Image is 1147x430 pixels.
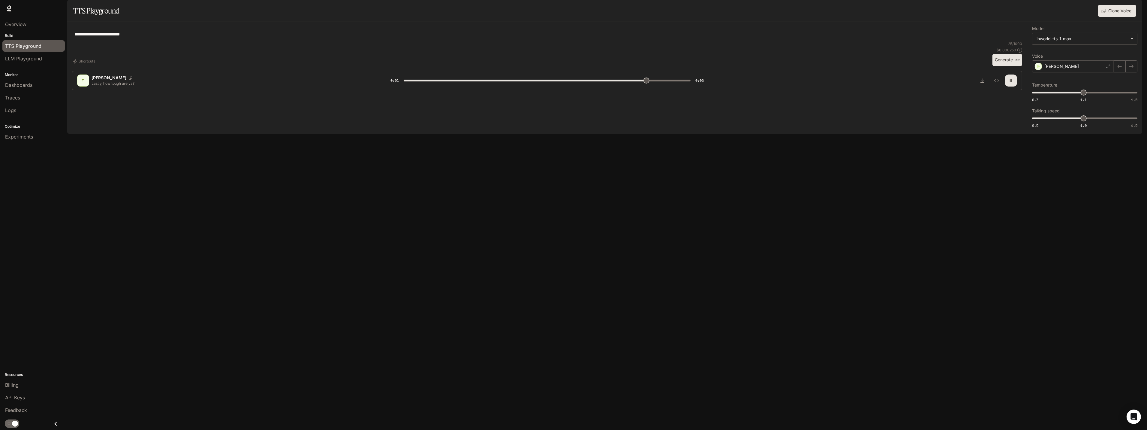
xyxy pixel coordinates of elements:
[1098,5,1136,17] button: Clone Voice
[78,76,88,85] div: T
[126,76,135,80] button: Copy Voice ID
[1080,123,1087,128] span: 1.0
[991,75,1003,87] button: Inspect
[1032,26,1044,31] p: Model
[1032,109,1060,113] p: Talking speed
[1008,41,1022,46] p: 25 / 1000
[390,78,399,84] span: 0:01
[1131,123,1137,128] span: 1.5
[1032,54,1043,58] p: Voice
[92,75,126,81] p: [PERSON_NAME]
[73,5,120,17] h1: TTS Playground
[1032,83,1057,87] p: Temperature
[1032,123,1038,128] span: 0.5
[1015,58,1020,62] p: ⌘⏎
[695,78,704,84] span: 0:02
[976,75,988,87] button: Download audio
[1127,410,1141,424] div: Open Intercom Messenger
[1131,97,1137,102] span: 1.5
[1044,63,1079,69] p: [PERSON_NAME]
[72,56,98,66] button: Shortcuts
[1037,36,1127,42] div: inworld-tts-1-max
[1032,33,1137,44] div: inworld-tts-1-max
[1032,97,1038,102] span: 0.7
[92,81,376,86] p: Lastly, how tough are ya?
[1080,97,1087,102] span: 1.1
[997,47,1016,53] p: $ 0.000250
[992,54,1022,66] button: Generate⌘⏎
